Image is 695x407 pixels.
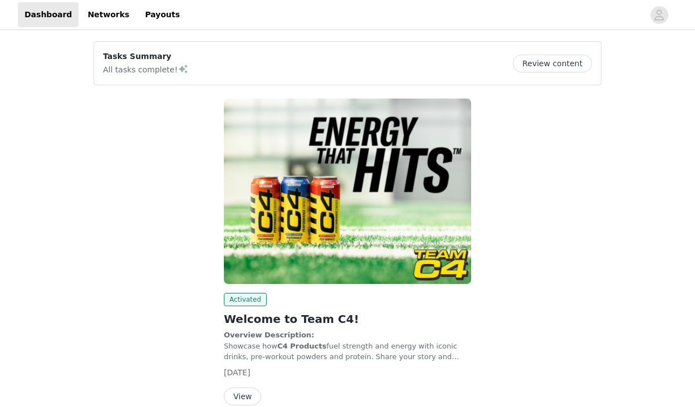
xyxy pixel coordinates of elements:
[103,62,189,76] p: All tasks complete!
[513,55,592,72] button: Review content
[224,330,471,362] p: Showcase how fuel strength and energy with iconic drinks, pre-workout powders and protein. Share ...
[224,311,471,327] h2: Welcome to Team C4!
[103,51,189,62] p: Tasks Summary
[224,331,314,339] strong: Overview Description:
[654,6,664,24] div: avatar
[138,2,187,27] a: Payouts
[224,388,261,405] button: View
[18,2,79,27] a: Dashboard
[81,2,136,27] a: Networks
[224,293,267,306] span: Activated
[224,393,261,401] a: View
[224,99,471,284] img: Cellucor
[224,368,250,377] span: [DATE]
[277,342,326,350] strong: C4 Products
